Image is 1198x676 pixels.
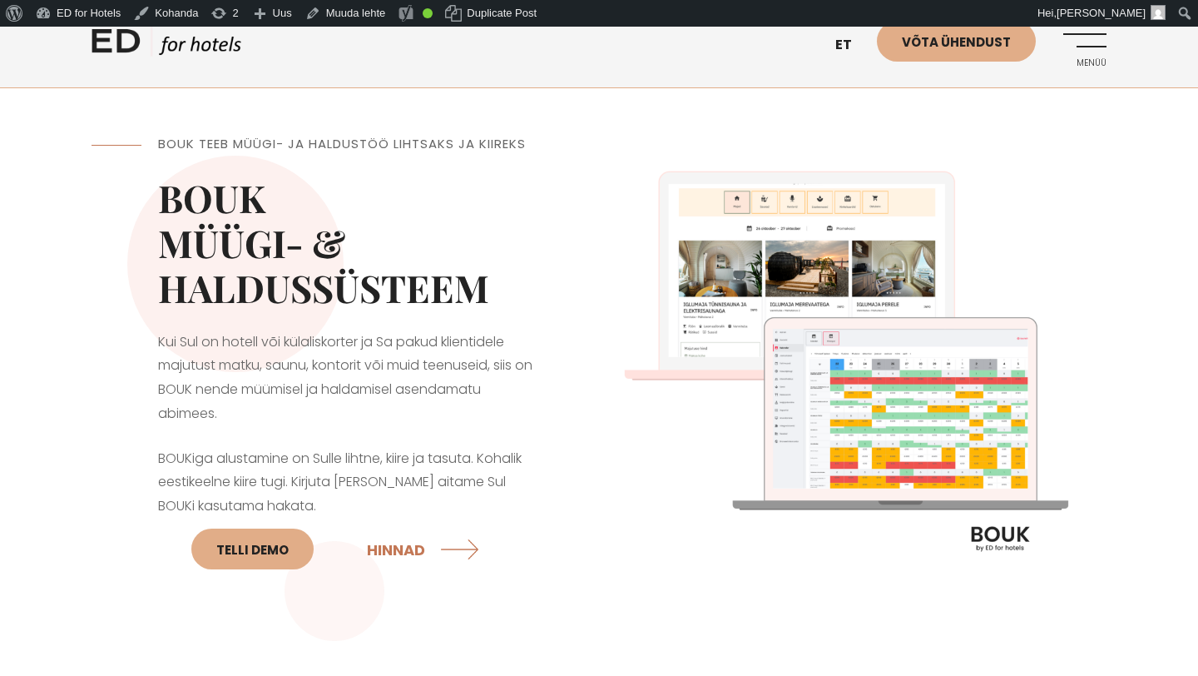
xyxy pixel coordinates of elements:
a: ED HOTELS [92,25,241,67]
div: Good [423,8,433,18]
a: HINNAD [367,527,483,571]
a: Telli DEMO [191,529,314,569]
span: Menüü [1061,58,1106,68]
span: [PERSON_NAME] [1057,7,1146,19]
a: Võta ühendust [877,21,1036,62]
p: Kui Sul on hotell või külaliskorter ja Sa pakud klientidele majutust matku, saunu, kontorit või m... [158,331,532,426]
p: BOUKiga alustamine on Sulle lihtne, kiire ja tasuta. Kohalik eestikeelne kiire tugi. Kirjuta [PER... [158,447,532,580]
a: et [827,25,877,66]
a: Menüü [1061,21,1106,67]
span: BOUK TEEB MÜÜGI- JA HALDUSTÖÖ LIHTSAKS JA KIIREKS [158,135,526,152]
h2: BOUK MÜÜGI- & HALDUSSÜSTEEM [158,175,532,310]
